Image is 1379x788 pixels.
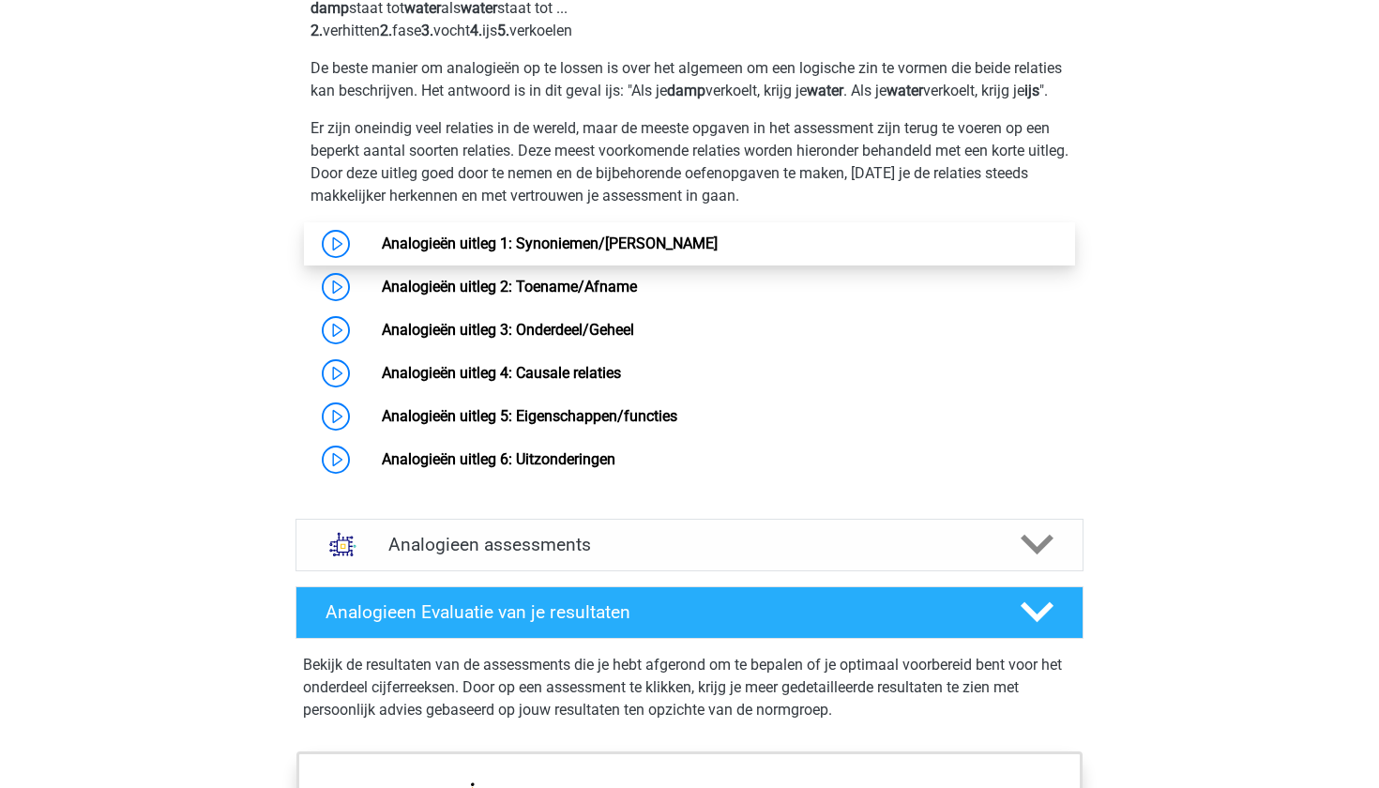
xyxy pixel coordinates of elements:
[886,82,923,99] b: water
[382,450,615,468] a: Analogieën uitleg 6: Uitzonderingen
[382,278,637,295] a: Analogieën uitleg 2: Toename/Afname
[470,22,482,39] b: 4.
[382,235,718,252] a: Analogieën uitleg 1: Synoniemen/[PERSON_NAME]
[303,654,1076,721] p: Bekijk de resultaten van de assessments die je hebt afgerond om te bepalen of je optimaal voorber...
[288,586,1091,639] a: Analogieen Evaluatie van je resultaten
[311,117,1068,207] p: Er zijn oneindig veel relaties in de wereld, maar de meeste opgaven in het assessment zijn terug ...
[1024,82,1039,99] b: ijs
[667,82,705,99] b: damp
[382,407,677,425] a: Analogieën uitleg 5: Eigenschappen/functies
[380,22,392,39] b: 2.
[326,601,991,623] h4: Analogieen Evaluatie van je resultaten
[421,22,433,39] b: 3.
[382,321,634,339] a: Analogieën uitleg 3: Onderdeel/Geheel
[311,22,323,39] b: 2.
[807,82,843,99] b: water
[388,534,991,555] h4: Analogieen assessments
[319,521,367,568] img: analogieen assessments
[497,22,509,39] b: 5.
[311,57,1068,102] p: De beste manier om analogieën op te lossen is over het algemeen om een logische zin te vormen die...
[382,364,621,382] a: Analogieën uitleg 4: Causale relaties
[288,519,1091,571] a: assessments Analogieen assessments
